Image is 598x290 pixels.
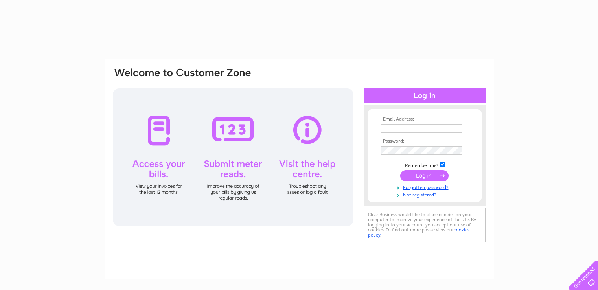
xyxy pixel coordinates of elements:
a: Not registered? [381,191,470,198]
th: Email Address: [379,117,470,122]
a: cookies policy [368,227,469,238]
a: Forgotten password? [381,183,470,191]
div: Clear Business would like to place cookies on your computer to improve your experience of the sit... [364,208,486,242]
td: Remember me? [379,161,470,169]
input: Submit [400,170,449,181]
th: Password: [379,139,470,144]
